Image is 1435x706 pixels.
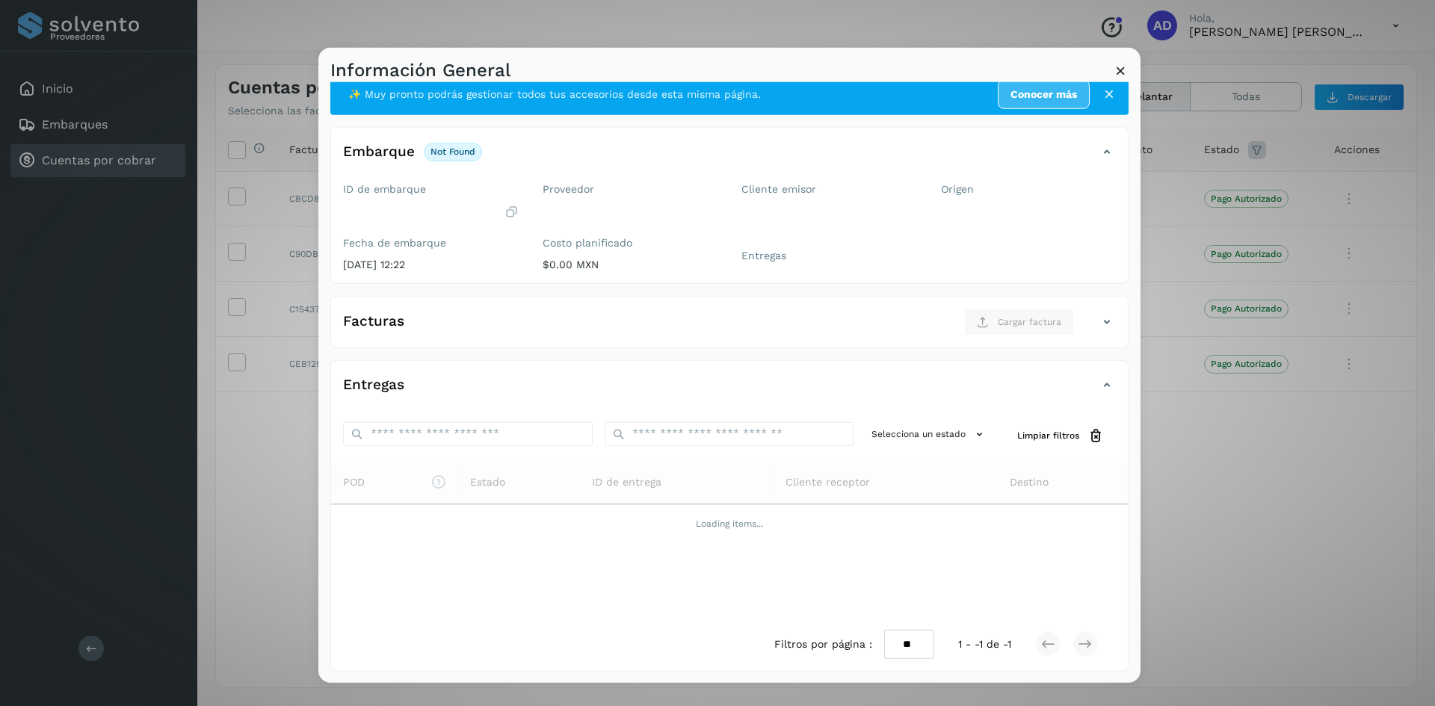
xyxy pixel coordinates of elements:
[343,377,404,394] h4: Entregas
[941,182,1117,195] label: Origen
[543,182,718,195] label: Proveedor
[330,59,510,81] h3: Información General
[998,315,1061,329] span: Cargar factura
[1017,429,1079,442] span: Limpiar filtros
[343,258,519,271] p: [DATE] 12:22
[331,373,1128,410] div: Entregas
[343,143,415,161] h4: Embarque
[331,504,1128,542] td: Loading items...
[470,474,505,489] span: Estado
[343,313,404,330] h4: Facturas
[1010,474,1049,489] span: Destino
[592,474,661,489] span: ID de entrega
[343,474,446,489] span: POD
[964,309,1074,335] button: Cargar factura
[865,422,993,447] button: Selecciona un estado
[741,182,917,195] label: Cliente emisor
[343,237,519,250] label: Fecha de embarque
[786,474,870,489] span: Cliente receptor
[331,139,1128,176] div: Embarquenot found
[343,182,519,195] label: ID de embarque
[1005,422,1116,450] button: Limpiar filtros
[741,250,917,262] label: Entregas
[774,636,872,651] span: Filtros por página :
[998,79,1090,108] a: Conocer más
[348,86,761,102] span: ✨ Muy pronto podrás gestionar todos tus accesorios desde esta misma página.
[958,636,1011,651] span: 1 - -1 de -1
[543,237,718,250] label: Costo planificado
[331,309,1128,347] div: FacturasCargar factura
[430,146,475,157] p: not found
[543,258,718,271] p: $0.00 MXN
